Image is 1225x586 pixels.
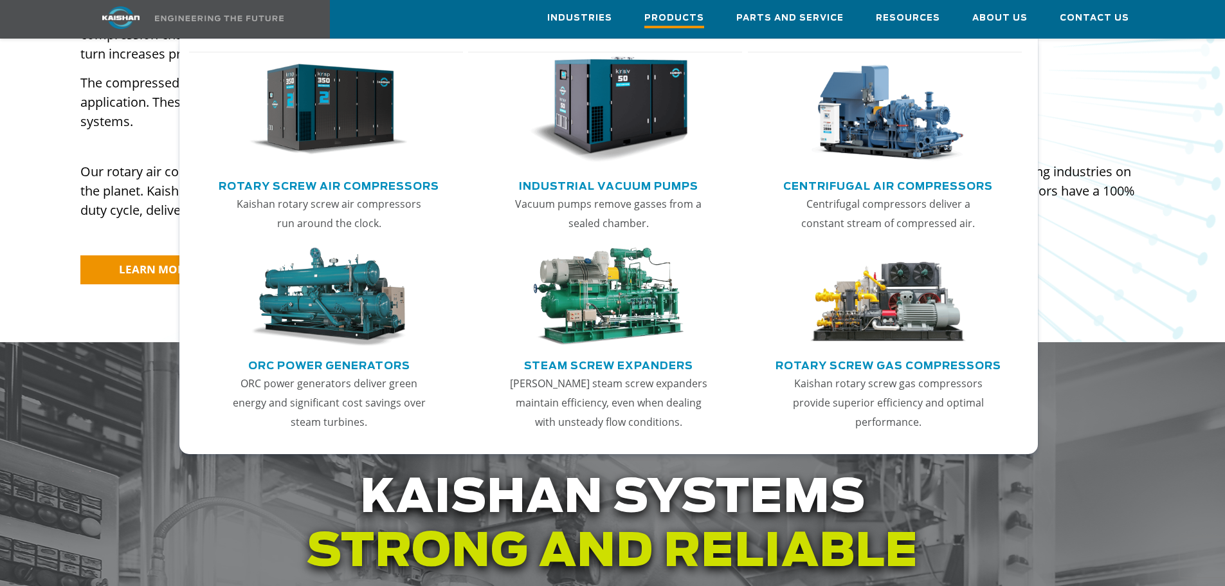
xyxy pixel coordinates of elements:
[80,472,1145,580] h1: Kaishan systems
[644,11,704,28] span: Products
[736,1,844,35] a: Parts and Service
[508,194,709,233] p: Vacuum pumps remove gasses from a sealed chamber.
[809,57,967,163] img: thumb-Centrifugal-Air-Compressors
[776,354,1001,374] a: Rotary Screw Gas Compressors
[876,11,940,26] span: Resources
[1060,1,1129,35] a: Contact Us
[788,194,988,233] p: Centrifugal compressors deliver a constant stream of compressed air.
[229,374,430,432] p: ORC power generators deliver green energy and significant cost savings over steam turbines.
[73,6,169,29] img: kaishan logo
[248,354,410,374] a: ORC Power Generators
[80,162,1145,220] p: Our rotary air compressors are delivered to thousands of customers each year. These companies tru...
[250,57,408,163] img: thumb-Rotary-Screw-Air-Compressors
[876,1,940,35] a: Resources
[809,248,967,347] img: thumb-Rotary-Screw-Gas-Compressors
[788,374,988,432] p: Kaishan rotary screw gas compressors provide superior efficiency and optimal performance.
[80,255,240,284] a: LEARN MORE
[229,194,430,233] p: Kaishan rotary screw air compressors run around the clock.
[119,262,191,277] span: LEARN MORE
[529,57,687,163] img: thumb-Industrial-Vacuum-Pumps
[1060,11,1129,26] span: Contact Us
[155,15,284,21] img: Engineering the future
[644,1,704,38] a: Products
[547,11,612,26] span: Industries
[972,1,1028,35] a: About Us
[547,1,612,35] a: Industries
[250,248,408,347] img: thumb-ORC-Power-Generators
[736,11,844,26] span: Parts and Service
[219,175,439,194] a: Rotary Screw Air Compressors
[519,175,698,194] a: Industrial Vacuum Pumps
[972,11,1028,26] span: About Us
[783,175,993,194] a: Centrifugal Air Compressors
[307,529,918,575] span: Strong and reliable
[529,248,687,347] img: thumb-Steam-Screw-Expanders
[508,374,709,432] p: [PERSON_NAME] steam screw expanders maintain efficiency, even when dealing with unsteady flow con...
[524,354,693,374] a: Steam Screw Expanders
